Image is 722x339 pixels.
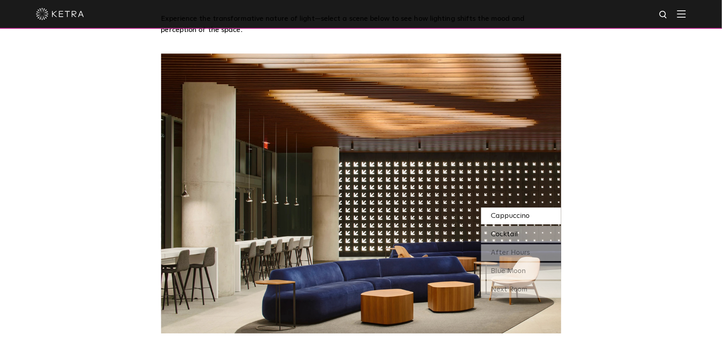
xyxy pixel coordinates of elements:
[491,231,518,238] span: Cocktail
[659,10,669,20] img: search icon
[491,212,530,219] span: Cappuccino
[481,281,561,298] div: Next Room
[161,54,561,333] img: SS_SXSW_Desktop_Cool
[36,8,84,20] img: ketra-logo-2019-white
[491,267,526,275] span: Blue Moon
[491,249,530,256] span: After Hours
[677,10,686,18] img: Hamburger%20Nav.svg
